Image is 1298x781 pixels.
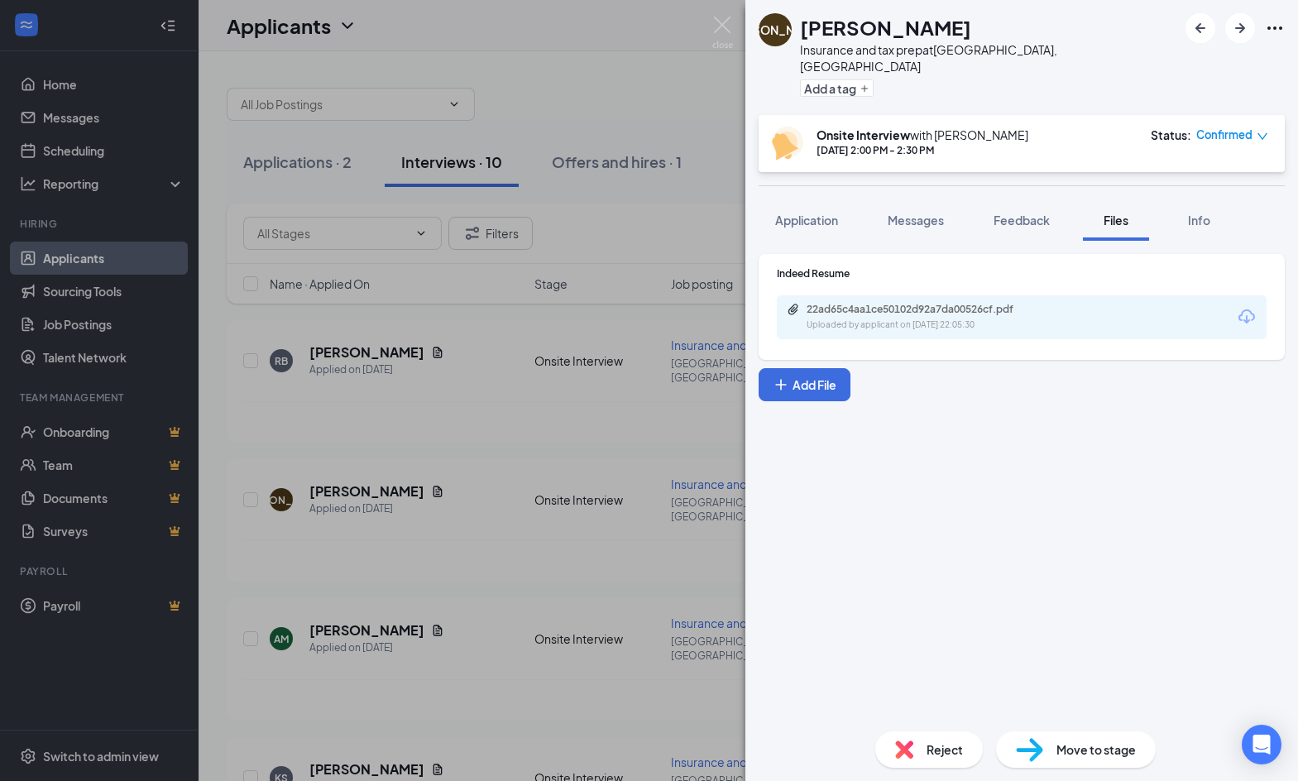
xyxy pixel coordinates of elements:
h1: [PERSON_NAME] [800,13,971,41]
a: Paperclip22ad65c4aa1ce50102d92a7da00526cf.pdfUploaded by applicant on [DATE] 22:05:30 [787,303,1055,332]
span: Confirmed [1196,127,1252,143]
svg: Plus [860,84,869,93]
svg: Paperclip [787,303,800,316]
b: Onsite Interview [817,127,910,142]
button: Add FilePlus [759,368,850,401]
svg: Download [1237,307,1257,327]
button: PlusAdd a tag [800,79,874,97]
span: Reject [927,740,963,759]
svg: ArrowRight [1230,18,1250,38]
span: Messages [888,213,944,228]
span: Move to stage [1056,740,1136,759]
button: ArrowLeftNew [1185,13,1215,43]
span: Files [1104,213,1128,228]
div: [DATE] 2:00 PM - 2:30 PM [817,143,1028,157]
div: Insurance and tax prep at [GEOGRAPHIC_DATA], [GEOGRAPHIC_DATA] [800,41,1177,74]
div: Indeed Resume [777,266,1267,280]
div: Uploaded by applicant on [DATE] 22:05:30 [807,319,1055,332]
div: with [PERSON_NAME] [817,127,1028,143]
div: Status : [1151,127,1191,143]
span: Application [775,213,838,228]
svg: Ellipses [1265,18,1285,38]
svg: Plus [773,376,789,393]
button: ArrowRight [1225,13,1255,43]
span: down [1257,131,1268,142]
span: Info [1188,213,1210,228]
span: Feedback [994,213,1050,228]
div: 22ad65c4aa1ce50102d92a7da00526cf.pdf [807,303,1038,316]
svg: ArrowLeftNew [1190,18,1210,38]
div: Open Intercom Messenger [1242,725,1281,764]
div: [PERSON_NAME] [727,22,823,38]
